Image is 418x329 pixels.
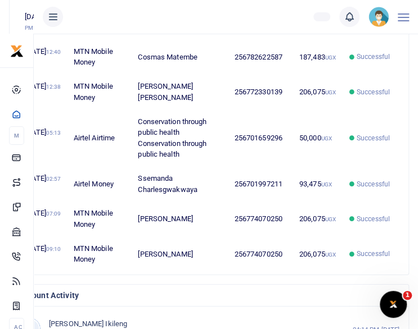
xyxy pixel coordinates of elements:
td: [PERSON_NAME] [132,202,228,236]
td: MTN Mobile Money [67,40,132,75]
td: Conservation through public health Conservation through public health [132,110,228,167]
td: 187,483 [293,40,343,75]
span: Successful [357,52,390,62]
small: UGX [325,89,336,95]
td: MTN Mobile Money [67,202,132,236]
td: Airtel Money [67,167,132,202]
small: UGX [325,216,336,222]
span: Successful [357,133,390,143]
td: 206,075 [293,237,343,271]
span: Successful [357,214,390,224]
td: Cosmas Matembe [132,40,228,75]
span: 1 [403,291,412,300]
small: UGX [325,252,336,258]
td: [DATE] [19,75,67,109]
img: profile-user [368,7,389,27]
td: [PERSON_NAME] [PERSON_NAME] [132,75,228,109]
td: Ssemanda Charlesgwakwaya [132,167,228,202]
td: 256772330139 [228,75,293,109]
h4: Account Activity [19,289,399,301]
td: 50,000 [293,110,343,167]
td: 256774070250 [228,237,293,271]
td: [DATE] [19,237,67,271]
td: MTN Mobile Money [67,75,132,109]
small: UGX [325,54,336,61]
td: 256701997211 [228,167,293,202]
iframe: Intercom live chat [380,291,407,318]
td: [DATE] [19,202,67,236]
td: 256774070250 [228,202,293,236]
img: logo-small [10,44,24,58]
td: 93,475 [293,167,343,202]
li: M [9,126,24,145]
small: UGX [321,181,331,188]
td: 256782622587 [228,40,293,75]
td: 256701659296 [228,110,293,167]
a: logo-small logo-large logo-large [10,46,24,54]
td: 206,075 [293,75,343,109]
td: [DATE] [19,167,67,202]
span: Successful [357,249,390,259]
span: Successful [357,179,390,189]
span: Successful [357,87,390,97]
small: UGX [321,135,331,141]
td: Airtel Airtime [67,110,132,167]
td: MTN Mobile Money [67,237,132,271]
span: [PERSON_NAME] Ikileng [49,319,127,328]
td: 206,075 [293,202,343,236]
td: [DATE] [19,110,67,167]
td: [PERSON_NAME] [132,237,228,271]
li: Wallet ballance [309,12,335,21]
td: [DATE] [19,40,67,75]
